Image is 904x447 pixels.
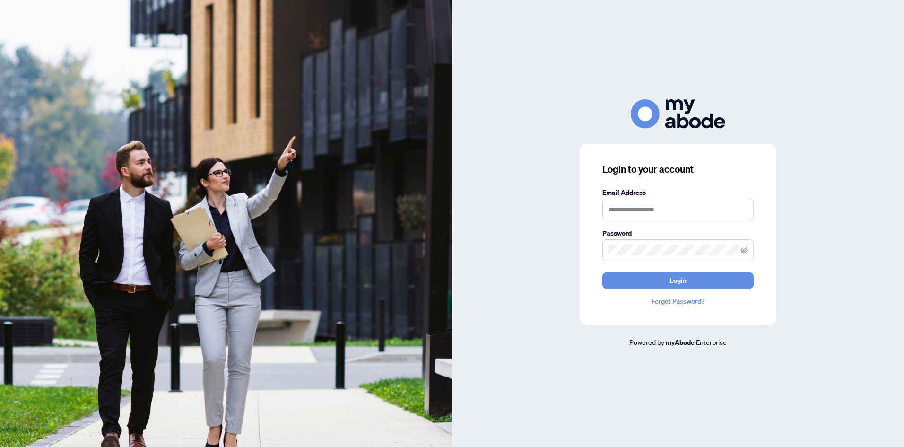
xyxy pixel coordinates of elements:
span: Enterprise [696,338,727,346]
img: ma-logo [631,99,725,128]
span: Login [669,273,687,288]
button: Login [602,272,754,289]
a: Forgot Password? [602,296,754,307]
a: myAbode [666,337,695,348]
span: eye-invisible [741,247,748,254]
span: Powered by [629,338,664,346]
h3: Login to your account [602,163,754,176]
label: Email Address [602,187,754,198]
label: Password [602,228,754,238]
